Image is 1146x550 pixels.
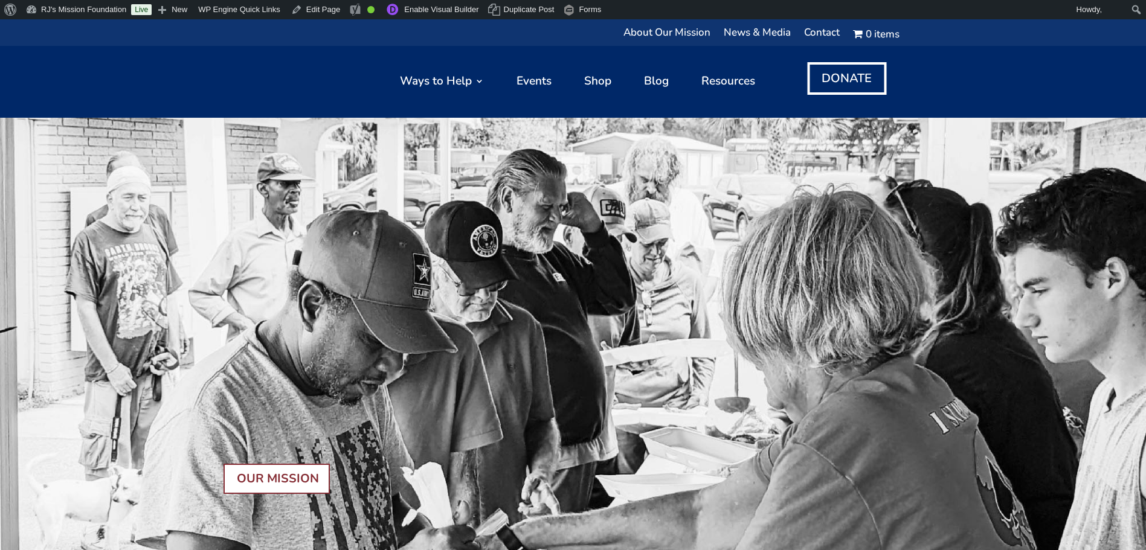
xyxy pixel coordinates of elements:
a: About Our Mission [623,28,710,43]
a: Cart0 items [853,28,899,43]
a: OUR MISSION [224,464,330,494]
a: DONATE [807,62,886,95]
span: 0 items [866,30,900,39]
a: Blog [644,51,669,111]
a: Events [517,51,552,111]
a: Shop [584,51,611,111]
a: News & Media [724,28,791,43]
i: Cart [853,27,865,41]
a: Resources [701,51,755,111]
a: Ways to Help [400,51,484,111]
a: Live [131,4,152,15]
a: Contact [804,28,840,43]
div: Good [367,6,375,13]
